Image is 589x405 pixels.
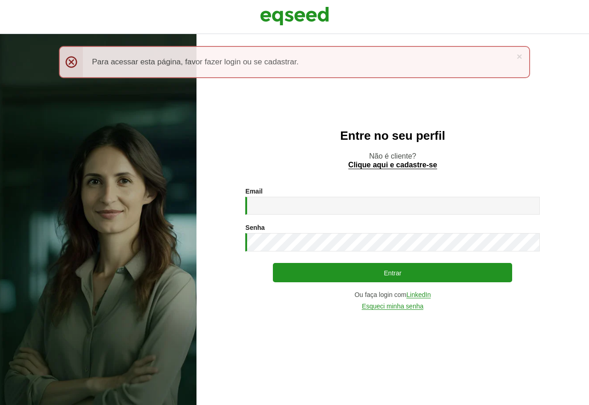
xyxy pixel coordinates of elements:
img: EqSeed Logo [260,5,329,28]
label: Email [245,188,262,194]
a: Clique aqui e cadastre-se [348,161,437,169]
div: Ou faça login com [245,291,540,298]
h2: Entre no seu perfil [215,129,571,143]
div: Para acessar esta página, favor fazer login ou se cadastrar. [59,46,530,78]
a: LinkedIn [406,291,431,298]
label: Senha [245,224,265,231]
p: Não é cliente? [215,152,571,169]
a: × [517,51,522,61]
a: Esqueci minha senha [362,303,423,310]
button: Entrar [273,263,512,282]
